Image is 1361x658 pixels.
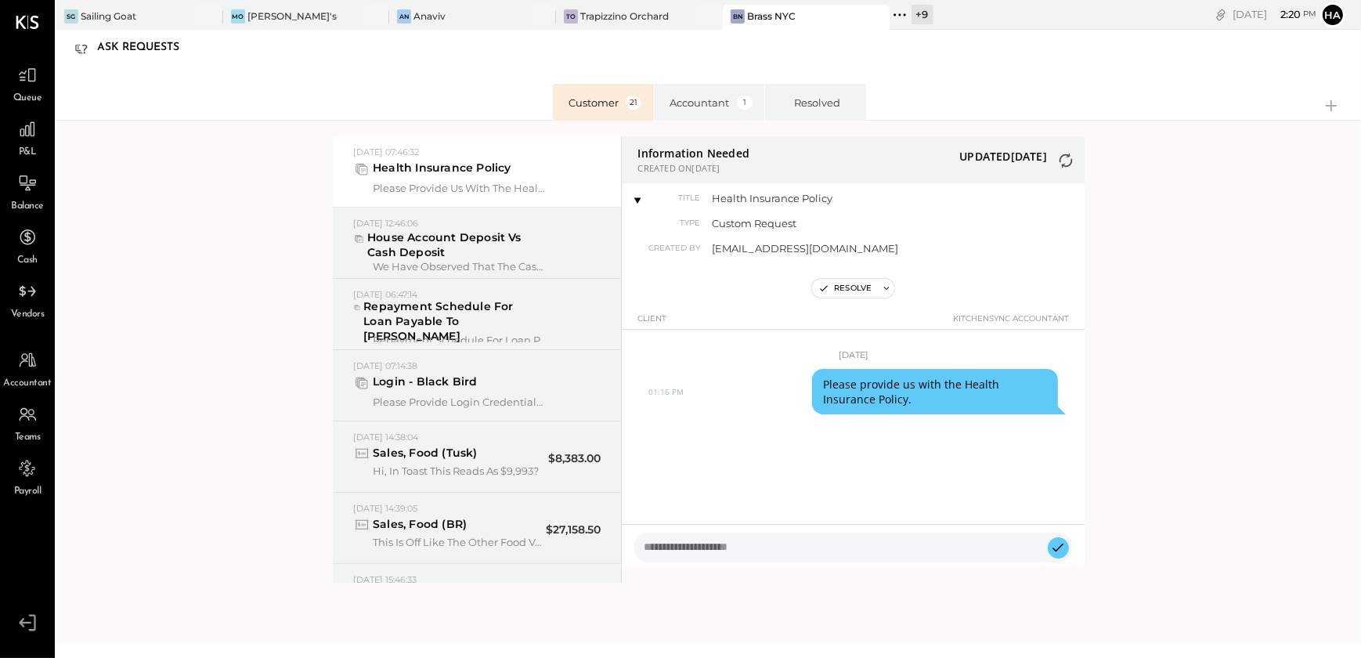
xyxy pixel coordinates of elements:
span: [DATE] 12:46:06 [353,218,418,227]
span: Repayment Schedule for Loan Payable to [PERSON_NAME] [373,333,547,342]
div: Sales, Food (BR) [353,517,467,532]
span: [DATE] 07:46:32 [353,146,419,157]
span: [DATE] 07:14:38 [353,360,417,371]
blockquote: Please provide us with the Health Insurance Policy. [812,369,1058,414]
div: BN [731,9,745,23]
span: $27,158.50 [546,522,601,537]
a: Payroll [1,454,54,499]
a: Vendors [1,277,54,322]
div: Brass NYC [747,9,796,23]
span: $8,383.00 [548,451,601,466]
span: 21 [626,96,641,110]
div: [PERSON_NAME]'s [247,9,337,23]
div: Anaviv [413,9,446,23]
span: Please provide login credentials for Black Bird third party. [373,395,547,409]
span: Type [637,218,700,229]
span: CREATED ON [DATE] [637,162,749,174]
div: Mo [231,9,245,23]
div: Repayment Schedule for Loan Payable to [PERSON_NAME] [353,299,527,344]
span: [DATE] 14:38:04 [353,432,418,443]
span: [EMAIL_ADDRESS][DOMAIN_NAME] [712,241,923,255]
a: Balance [1,168,54,214]
span: Payroll [14,485,42,499]
span: Queue [13,92,42,106]
div: Trapizzino Orchard [580,9,669,23]
span: This is off like the other food values - do we know the root cause of this? [373,535,547,549]
a: Queue [1,60,54,106]
button: Ha [1320,2,1345,27]
span: Title [637,193,700,204]
span: [DATE] 15:46:33 [353,574,417,584]
div: Ask Requests [97,35,195,60]
span: Accountant [4,377,52,391]
div: [DATE] [637,330,1069,361]
span: Please provide us with the Health Insurance Policy. [373,181,547,195]
span: 1 [737,96,753,110]
span: [DATE] 14:39:05 [353,503,417,514]
div: Health Insurance Policy [353,161,511,178]
button: Resolve [812,279,878,298]
span: KitchenSync Accountant [953,313,1069,333]
div: An [397,9,411,23]
div: + 9 [912,5,933,24]
span: Created By [637,243,700,254]
div: TO [564,9,578,23]
span: Hi, in Toast this reads as $9,993? [373,464,547,478]
div: Customer [569,96,643,110]
a: P&L [1,114,54,160]
span: UPDATED [DATE] [959,149,1047,164]
li: Resolved [764,84,866,121]
span: P&L [19,146,37,160]
span: Cash [17,254,38,268]
span: Balance [11,200,44,214]
span: Vendors [11,308,45,322]
time: 01:16 PM [648,387,684,396]
div: Accountant [670,96,753,110]
span: Health Insurance Policy [712,191,923,205]
span: [DATE] 06:47:14 [353,289,417,296]
div: Login - Black Bird [353,374,478,392]
span: Custom Request [712,216,923,230]
div: SG [64,9,78,23]
a: Cash [1,222,54,268]
div: House Account Deposit vs Cash Deposit [353,230,527,260]
div: [DATE] [1233,7,1316,22]
div: copy link [1213,6,1229,23]
span: Information Needed [637,146,749,161]
a: Teams [1,399,54,445]
span: Teams [15,431,41,445]
a: Accountant [1,345,54,391]
div: Sales, Food (Tusk) [353,446,478,461]
div: Sailing Goat [81,9,136,23]
span: Client [637,313,666,333]
span: We have observed that the cash deposits received in the bank are significantly higher than the re... [373,259,547,271]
